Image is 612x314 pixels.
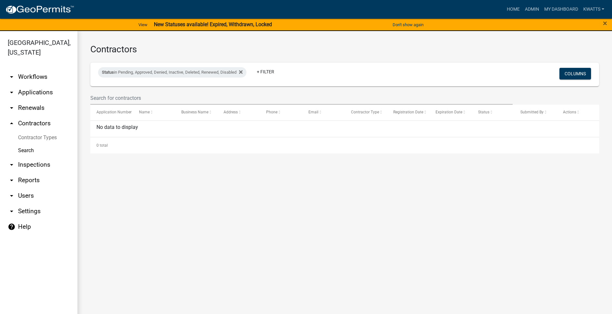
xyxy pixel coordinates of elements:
[133,105,175,120] datatable-header-cell: Name
[351,110,379,114] span: Contractor Type
[175,105,217,120] datatable-header-cell: Business Name
[302,105,345,120] datatable-header-cell: Email
[252,66,279,78] a: + Filter
[393,110,423,114] span: Registration Date
[8,104,15,112] i: arrow_drop_down
[308,110,318,114] span: Email
[390,19,426,30] button: Don't show again
[563,110,576,114] span: Actions
[181,110,208,114] span: Business Name
[542,3,581,16] a: My Dashboard
[136,19,150,30] a: View
[266,110,277,114] span: Phone
[8,207,15,215] i: arrow_drop_down
[8,89,15,96] i: arrow_drop_down
[514,105,557,120] datatable-header-cell: Submitted By
[520,110,544,114] span: Submitted By
[603,19,607,27] button: Close
[581,3,607,16] a: Kwatts
[90,121,599,137] div: No data to display
[8,73,15,81] i: arrow_drop_down
[224,110,238,114] span: Address
[260,105,302,120] datatable-header-cell: Phone
[217,105,260,120] datatable-header-cell: Address
[522,3,542,16] a: Admin
[472,105,514,120] datatable-header-cell: Status
[90,105,133,120] datatable-header-cell: Application Number
[8,120,15,127] i: arrow_drop_up
[345,105,387,120] datatable-header-cell: Contractor Type
[102,70,114,75] span: Status
[603,19,607,28] span: ×
[90,137,599,153] div: 0 total
[429,105,472,120] datatable-header-cell: Expiration Date
[8,161,15,169] i: arrow_drop_down
[90,91,513,105] input: Search for contractors
[478,110,489,114] span: Status
[436,110,462,114] span: Expiration Date
[154,21,272,27] strong: New Statuses available! Expired, Withdrawn, Locked
[139,110,150,114] span: Name
[557,105,599,120] datatable-header-cell: Actions
[504,3,522,16] a: Home
[8,192,15,200] i: arrow_drop_down
[98,67,246,78] div: in Pending, Approved, Denied, Inactive, Deleted, Renewed, Disabled
[559,68,591,79] button: Columns
[8,176,15,184] i: arrow_drop_down
[90,44,599,55] h3: Contractors
[387,105,429,120] datatable-header-cell: Registration Date
[8,223,15,231] i: help
[96,110,132,114] span: Application Number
